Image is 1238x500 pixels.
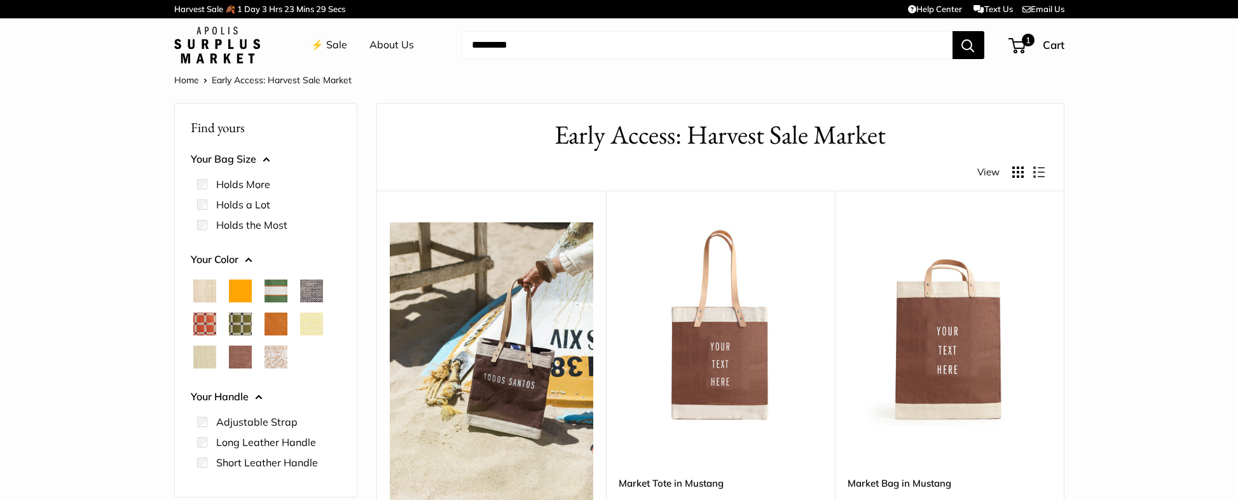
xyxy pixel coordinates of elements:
[262,4,267,14] span: 3
[1022,4,1064,14] a: Email Us
[619,222,822,426] img: Market Tote in Mustang
[216,435,316,450] label: Long Leather Handle
[216,177,270,192] label: Holds More
[848,222,1051,426] a: Market Bag in MustangMarket Bag in Mustang
[193,346,216,368] button: Mint Sorbet
[269,4,282,14] span: Hrs
[953,31,984,59] button: Search
[174,27,260,64] img: Apolis: Surplus Market
[1010,35,1064,55] a: 1 Cart
[1021,34,1034,46] span: 1
[191,388,341,407] button: Your Handle
[908,4,962,14] a: Help Center
[462,31,953,59] input: Search...
[237,4,242,14] span: 1
[300,313,323,335] button: Daisy
[619,222,822,426] a: Market Tote in MustangMarket Tote in Mustang
[244,4,260,14] span: Day
[216,414,298,429] label: Adjustable Strap
[212,74,352,86] span: Early Access: Harvest Sale Market
[328,4,345,14] span: Secs
[193,280,216,302] button: Natural
[977,163,1000,181] span: View
[1043,38,1064,51] span: Cart
[316,4,326,14] span: 29
[300,280,323,302] button: Chambray
[1012,166,1024,178] button: Display products as grid
[229,346,252,368] button: Mustang
[191,150,341,169] button: Your Bag Size
[174,72,352,88] nav: Breadcrumb
[973,4,1012,14] a: Text Us
[216,197,270,212] label: Holds a Lot
[265,313,287,335] button: Cognac
[174,74,199,86] a: Home
[265,280,287,302] button: Court Green
[619,476,822,490] a: Market Tote in Mustang
[369,36,414,55] a: About Us
[216,455,318,470] label: Short Leather Handle
[193,313,216,335] button: Chenille Window Brick
[1033,166,1045,178] button: Display products as list
[229,313,252,335] button: Chenille Window Sage
[265,346,287,368] button: White Porcelain
[311,36,347,55] a: ⚡️ Sale
[396,116,1045,154] h1: Early Access: Harvest Sale Market
[848,476,1051,490] a: Market Bag in Mustang
[296,4,314,14] span: Mins
[191,250,341,269] button: Your Color
[216,217,287,233] label: Holds the Most
[191,115,341,140] p: Find yours
[229,280,252,302] button: Orange
[284,4,294,14] span: 23
[848,222,1051,426] img: Market Bag in Mustang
